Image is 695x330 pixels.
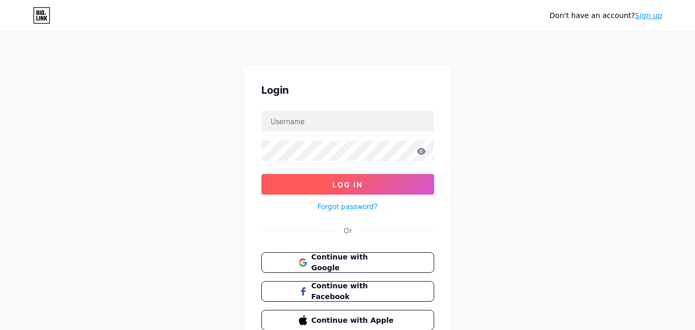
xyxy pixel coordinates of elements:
[549,10,662,21] div: Don't have an account?
[261,281,434,302] button: Continue with Facebook
[635,11,662,20] a: Sign up
[261,174,434,195] button: Log In
[311,252,396,273] span: Continue with Google
[311,315,396,326] span: Continue with Apple
[261,252,434,273] button: Continue with Google
[317,201,378,212] a: Forgot password?
[311,281,396,302] span: Continue with Facebook
[261,82,434,98] div: Login
[344,225,352,236] div: Or
[332,180,363,189] span: Log In
[262,111,434,131] input: Username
